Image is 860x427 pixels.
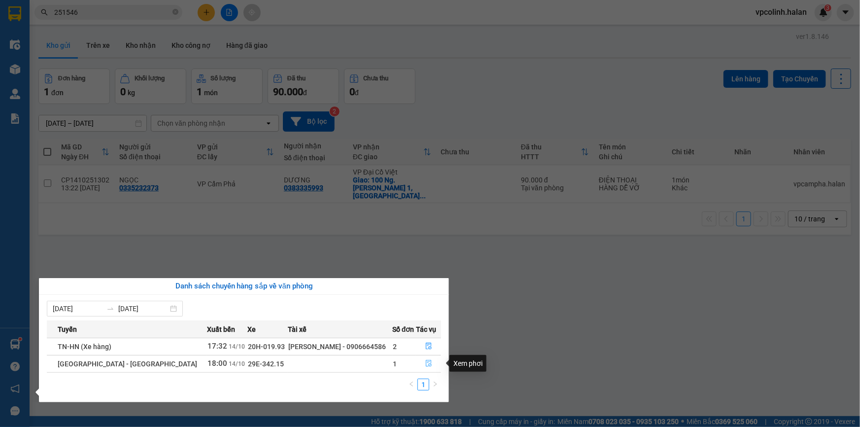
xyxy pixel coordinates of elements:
[248,360,284,368] span: 29E-342.15
[406,379,417,391] button: left
[58,360,197,368] span: [GEOGRAPHIC_DATA] - [GEOGRAPHIC_DATA]
[429,379,441,391] li: Next Page
[229,343,245,350] span: 14/10
[393,360,397,368] span: 1
[106,305,114,313] span: swap-right
[58,324,77,335] span: Tuyến
[425,343,432,351] span: file-done
[417,379,429,391] li: 1
[118,303,168,314] input: Đến ngày
[247,324,256,335] span: Xe
[392,324,414,335] span: Số đơn
[418,379,429,390] a: 1
[58,343,111,351] span: TN-HN (Xe hàng)
[12,67,172,83] b: GỬI : VP [PERSON_NAME]
[429,379,441,391] button: right
[207,342,227,351] span: 17:32
[393,343,397,351] span: 2
[416,356,441,372] button: file-done
[47,281,441,292] div: Danh sách chuyến hàng sắp về văn phòng
[106,305,114,313] span: to
[248,343,285,351] span: 20H-019.93
[449,355,486,372] div: Xem phơi
[425,360,432,368] span: file-done
[207,359,227,368] span: 18:00
[288,341,392,352] div: [PERSON_NAME] - 0906664586
[53,303,103,314] input: Từ ngày
[432,381,438,387] span: right
[416,324,436,335] span: Tác vụ
[229,360,245,367] span: 14/10
[207,324,235,335] span: Xuất bến
[288,324,307,335] span: Tài xế
[92,24,412,36] li: 271 - [PERSON_NAME] - [GEOGRAPHIC_DATA] - [GEOGRAPHIC_DATA]
[416,339,441,355] button: file-done
[406,379,417,391] li: Previous Page
[12,12,86,62] img: logo.jpg
[409,381,414,387] span: left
